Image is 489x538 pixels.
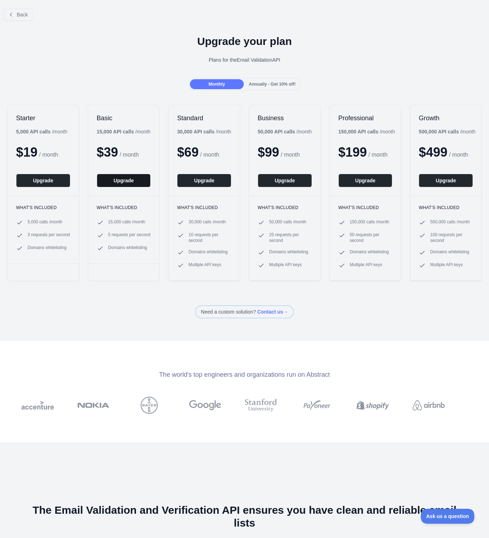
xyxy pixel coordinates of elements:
iframe: Toggle Customer Support [421,509,475,524]
button: Upgrade [419,174,473,187]
button: Upgrade [258,174,312,187]
span: / month [368,152,387,158]
span: $ 199 [338,145,367,159]
span: $ 499 [419,145,447,159]
span: $ 99 [258,145,279,159]
button: Upgrade [177,174,231,187]
span: / month [281,152,300,158]
span: / month [200,152,219,158]
button: Upgrade [338,174,393,187]
span: $ 69 [177,145,198,159]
